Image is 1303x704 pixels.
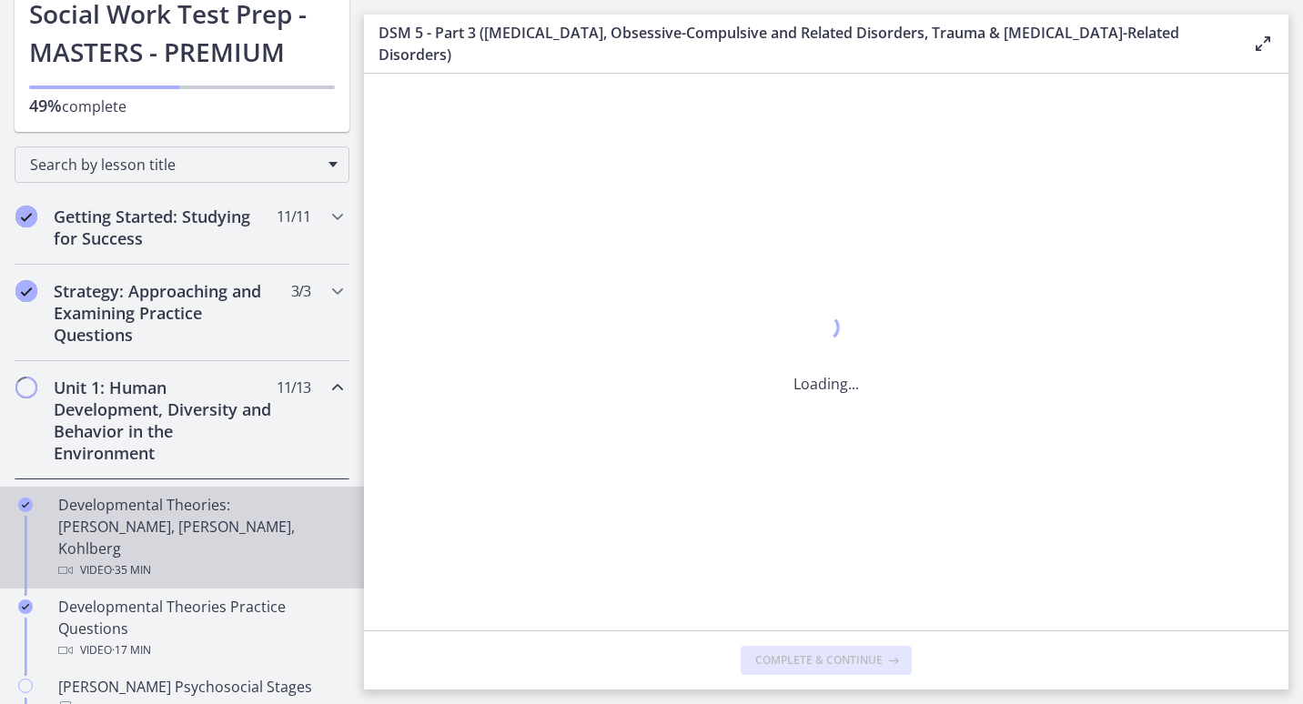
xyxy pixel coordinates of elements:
[58,596,342,661] div: Developmental Theories Practice Questions
[54,377,276,464] h2: Unit 1: Human Development, Diversity and Behavior in the Environment
[30,155,319,175] span: Search by lesson title
[54,280,276,346] h2: Strategy: Approaching and Examining Practice Questions
[18,498,33,512] i: Completed
[18,599,33,614] i: Completed
[15,146,349,183] div: Search by lesson title
[755,653,883,668] span: Complete & continue
[379,22,1223,65] h3: DSM 5 - Part 3 ([MEDICAL_DATA], Obsessive-Compulsive and Related Disorders, Trauma & [MEDICAL_DAT...
[793,373,859,395] p: Loading...
[58,494,342,581] div: Developmental Theories: [PERSON_NAME], [PERSON_NAME], Kohlberg
[277,377,310,398] span: 11 / 13
[291,280,310,302] span: 3 / 3
[15,280,37,302] i: Completed
[29,95,62,116] span: 49%
[793,309,859,351] div: 1
[277,206,310,227] span: 11 / 11
[112,559,151,581] span: · 35 min
[58,559,342,581] div: Video
[741,646,912,675] button: Complete & continue
[112,639,151,661] span: · 17 min
[58,639,342,661] div: Video
[29,95,335,117] p: complete
[54,206,276,249] h2: Getting Started: Studying for Success
[15,206,37,227] i: Completed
